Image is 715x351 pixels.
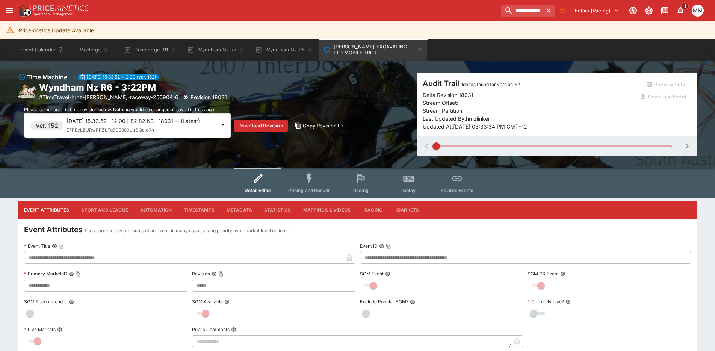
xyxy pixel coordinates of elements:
p: Revision [192,271,210,277]
p: Copy To Clipboard [39,93,178,101]
button: Sport and League [75,201,134,219]
button: Copy To Clipboard [218,271,224,277]
button: Copy To Clipboard [386,244,391,249]
button: Select Tenant [570,5,624,17]
span: Please select point in time revision below. Nothing would be changed or saved in this page. [24,107,215,112]
p: SGM Event [360,271,384,277]
button: SGM Recommender [69,299,74,304]
img: PriceKinetics Logo [17,3,32,18]
button: Live Markets [57,327,62,332]
span: E7PEeLZURwRRZLFq8SB889U.rSQa.oRn [67,127,154,133]
button: Wyndham Nz R6 [251,39,317,61]
div: PriceKinetics Update Available [19,23,94,37]
button: Download Revision [234,120,288,132]
span: Detail Editor [245,188,271,193]
button: Currently Live? [565,299,571,304]
h6: Time Machine [27,73,67,82]
img: Sportsbook Management [33,12,74,16]
button: Primary Market IDCopy To Clipboard [69,271,74,277]
p: [DATE] 15:33:52 +12:00 | 82.82 KB | 18031 -- (Latest) [67,117,215,125]
button: MARSHALL EXCAVATING LTD MOBILE TROT [319,39,427,61]
p: Public Comments [192,326,230,333]
p: Stream Offset: Stream Partition: Last Updated By: hrnzlinker Updated At: [DATE] 03:33:34 PM GMT+12 [423,99,636,130]
p: Event Title [24,243,50,249]
div: Michela Marris [692,5,704,17]
button: Metadata [221,201,258,219]
button: Copy To Clipboard [76,271,81,277]
button: Mappings & Videos [297,201,357,219]
button: RevisionCopy To Clipboard [212,271,217,277]
h4: Audit Trail [423,79,636,88]
p: SGM Recommender [24,298,67,305]
button: Exclude Popular SGM? [410,299,415,304]
button: Connected to PK [626,4,640,17]
span: Related Events [441,188,473,193]
button: Automation [134,201,178,219]
button: Event Attributes [18,201,75,219]
p: Event ID [360,243,378,249]
p: Revision 18031 [190,93,227,101]
h4: Event Attributes [24,225,83,235]
span: Pricing and Results [288,188,331,193]
span: 1 [681,2,689,10]
p: These are the key attributes of an event, in many cases taking priority over market level options. [84,227,289,235]
button: Event IDCopy To Clipboard [379,244,384,249]
button: Notifications [674,4,687,17]
span: Inplay [402,188,416,193]
img: harness_racing.png [18,82,36,100]
button: Timestamps [178,201,221,219]
span: 1 deltas found for version 152 [461,82,520,87]
p: Delta Revision: 18031 [423,91,473,99]
p: Currently Live? [528,298,564,305]
p: Live Markets [24,326,56,333]
button: SGM Available [224,299,230,304]
button: Meetings [70,39,118,61]
button: Event TitleCopy To Clipboard [52,244,57,249]
p: Primary Market ID [24,271,67,277]
button: Michela Marris [689,2,706,19]
div: Event type filters [234,168,481,198]
button: Toggle light/dark mode [642,4,656,17]
button: No Bookmarks [556,5,568,17]
input: search [501,5,543,17]
span: [DATE] 15:33:52 +12:00 (ver. 152) [84,74,159,80]
p: SGM Available [192,298,223,305]
button: Statistics [258,201,297,219]
button: SGM OR Event [560,271,565,277]
p: Exclude Popular SGM? [360,298,408,305]
button: Copy To Clipboard [59,244,64,249]
h6: ver. 152 [36,121,58,130]
button: Markets [390,201,425,219]
img: PriceKinetics [33,5,89,11]
button: Cambridge R11 [119,39,181,61]
p: SGM OR Event [528,271,559,277]
button: Copy Revision ID [291,120,348,132]
span: Racing [353,188,369,193]
button: open drawer [3,4,17,17]
button: SGM Event [385,271,390,277]
button: Documentation [658,4,671,17]
button: Event Calendar [16,39,68,61]
button: Wyndham Nz R7 [183,39,249,61]
button: Public Comments [231,327,236,332]
h2: Copy To Clipboard [39,82,227,93]
button: Racing [357,201,390,219]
